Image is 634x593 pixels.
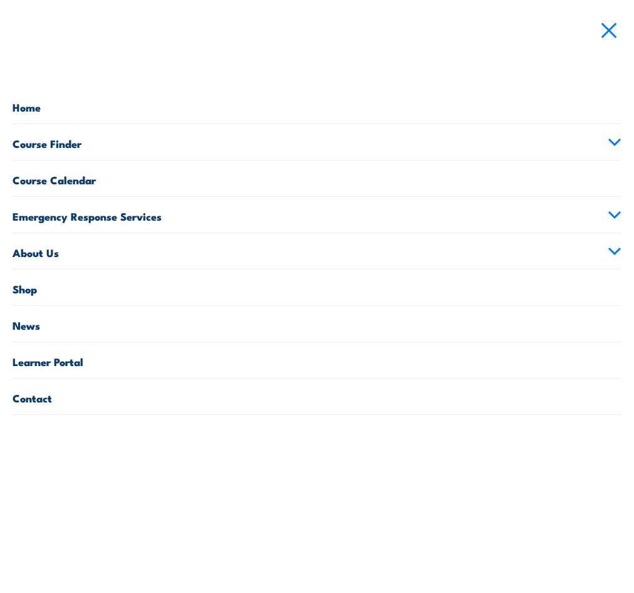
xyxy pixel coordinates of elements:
[13,342,621,378] a: Learner Portal
[13,124,621,160] a: Course Finder
[13,379,621,414] a: Contact
[13,160,621,196] a: Course Calendar
[13,270,621,305] a: Shop
[13,88,621,123] a: Home
[13,233,621,269] a: About Us
[13,306,621,342] a: News
[13,197,621,233] a: Emergency Response Services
